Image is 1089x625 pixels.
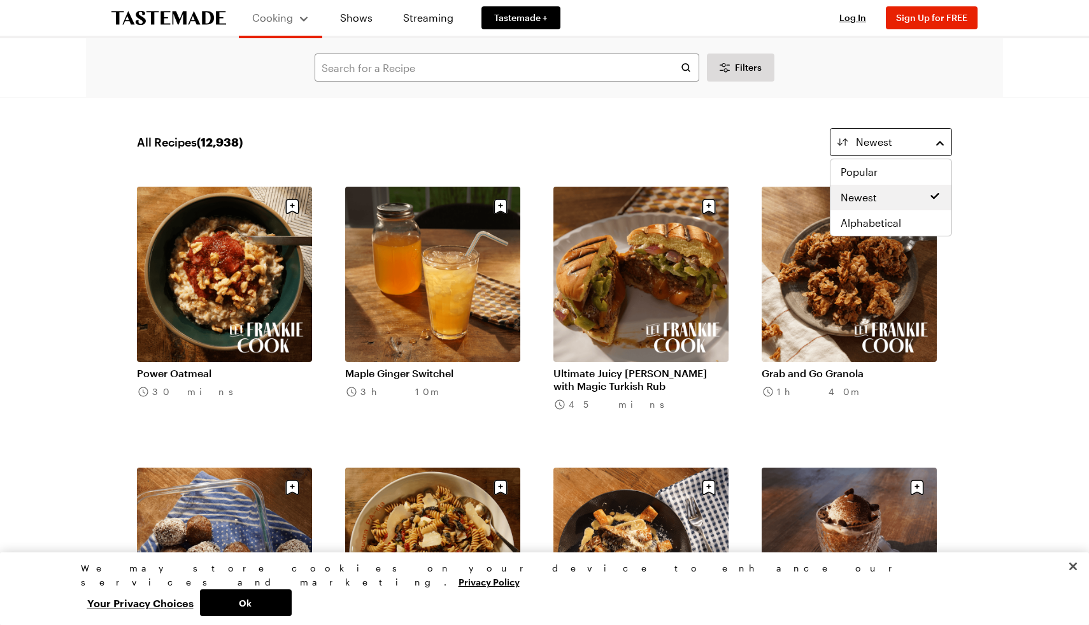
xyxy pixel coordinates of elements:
[841,215,901,231] span: Alphabetical
[841,190,877,205] span: Newest
[81,561,998,589] div: We may store cookies on your device to enhance our services and marketing.
[459,575,520,587] a: More information about your privacy, opens in a new tab
[830,159,952,236] div: Newest
[200,589,292,616] button: Ok
[841,164,878,180] span: Popular
[830,128,952,156] button: Newest
[81,561,998,616] div: Privacy
[81,589,200,616] button: Your Privacy Choices
[1059,552,1087,580] button: Close
[856,134,892,150] span: Newest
